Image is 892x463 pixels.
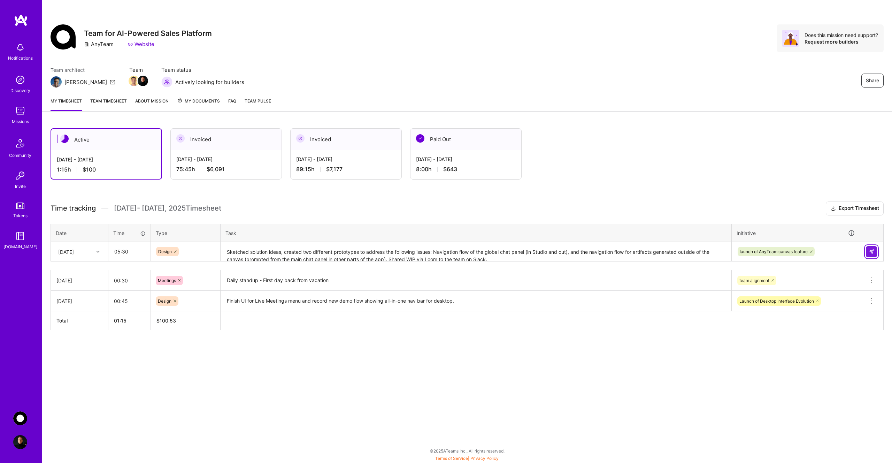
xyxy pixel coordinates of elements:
[51,97,82,111] a: My timesheet
[13,435,27,449] img: User Avatar
[443,166,457,173] span: $643
[109,242,150,261] input: HH:MM
[869,249,874,255] img: Submit
[296,134,305,143] img: Invoiced
[57,156,156,163] div: [DATE] - [DATE]
[13,169,27,183] img: Invite
[805,32,878,38] div: Does this mission need support?
[13,104,27,118] img: teamwork
[60,135,69,143] img: Active
[739,298,814,304] span: Launch of Desktop Interface Evolution
[84,41,90,47] i: icon CompanyGray
[84,40,114,48] div: AnyTeam
[291,129,401,150] div: Invoiced
[158,298,171,304] span: Design
[326,166,343,173] span: $7,177
[138,76,148,86] img: Team Member Avatar
[56,277,102,284] div: [DATE]
[177,97,220,111] a: My Documents
[129,75,138,87] a: Team Member Avatar
[3,243,37,250] div: [DOMAIN_NAME]
[135,97,169,111] a: About Mission
[296,155,396,163] div: [DATE] - [DATE]
[151,224,221,242] th: Type
[51,66,115,74] span: Team architect
[110,79,115,85] i: icon Mail
[10,87,30,94] div: Discovery
[51,224,108,242] th: Date
[416,166,516,173] div: 8:00 h
[171,129,282,150] div: Invoiced
[221,271,731,290] textarea: Daily standup - First day back from vacation
[108,271,151,290] input: HH:MM
[221,291,731,311] textarea: Finish UI for Live Meetings menu and record new demo flow showing all-in-one nav bar for desktop.
[805,38,878,45] div: Request more builders
[221,224,732,242] th: Task
[158,249,172,254] span: Design
[12,118,29,125] div: Missions
[13,73,27,87] img: discovery
[416,155,516,163] div: [DATE] - [DATE]
[114,204,221,213] span: [DATE] - [DATE] , 2025 Timesheet
[64,78,107,86] div: [PERSON_NAME]
[740,249,808,254] span: launch of AnyTeam canvas feature
[861,74,884,88] button: Share
[42,442,892,460] div: © 2025 ATeams Inc., All rights reserved.
[175,78,244,86] span: Actively looking for builders
[296,166,396,173] div: 89:15 h
[113,229,146,237] div: Time
[90,97,127,111] a: Team timesheet
[51,24,76,50] img: Company Logo
[228,97,236,111] a: FAQ
[826,202,884,215] button: Export Timesheet
[245,97,271,111] a: Team Pulse
[435,456,499,461] span: |
[128,40,154,48] a: Website
[245,98,271,104] span: Team Pulse
[158,278,176,283] span: Meetings
[161,66,244,74] span: Team status
[435,456,468,461] a: Terms of Service
[51,76,62,88] img: Team Architect
[12,135,29,152] img: Community
[58,248,74,255] div: [DATE]
[866,246,878,257] div: null
[176,134,185,143] img: Invoiced
[108,292,151,310] input: HH:MM
[138,75,147,87] a: Team Member Avatar
[13,411,27,425] img: AnyTeam: Team for AI-Powered Sales Platform
[739,278,769,283] span: team alignment
[176,155,276,163] div: [DATE] - [DATE]
[207,166,225,173] span: $6,091
[14,14,28,26] img: logo
[830,205,836,212] i: icon Download
[161,76,172,88] img: Actively looking for builders
[51,129,161,150] div: Active
[156,318,176,324] span: $ 100.53
[782,30,799,47] img: Avatar
[129,76,139,86] img: Team Member Avatar
[51,311,108,330] th: Total
[108,311,151,330] th: 01:15
[866,77,879,84] span: Share
[737,229,855,237] div: Initiative
[176,166,276,173] div: 75:45 h
[177,97,220,105] span: My Documents
[11,435,29,449] a: User Avatar
[16,203,24,209] img: tokens
[96,250,100,253] i: icon Chevron
[8,54,33,62] div: Notifications
[13,212,28,219] div: Tokens
[416,134,424,143] img: Paid Out
[51,204,96,213] span: Time tracking
[56,297,102,305] div: [DATE]
[13,229,27,243] img: guide book
[129,66,147,74] span: Team
[84,29,212,38] h3: Team for AI-Powered Sales Platform
[11,411,29,425] a: AnyTeam: Team for AI-Powered Sales Platform
[9,152,31,159] div: Community
[57,166,156,173] div: 1:15 h
[410,129,521,150] div: Paid Out
[15,183,26,190] div: Invite
[13,40,27,54] img: bell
